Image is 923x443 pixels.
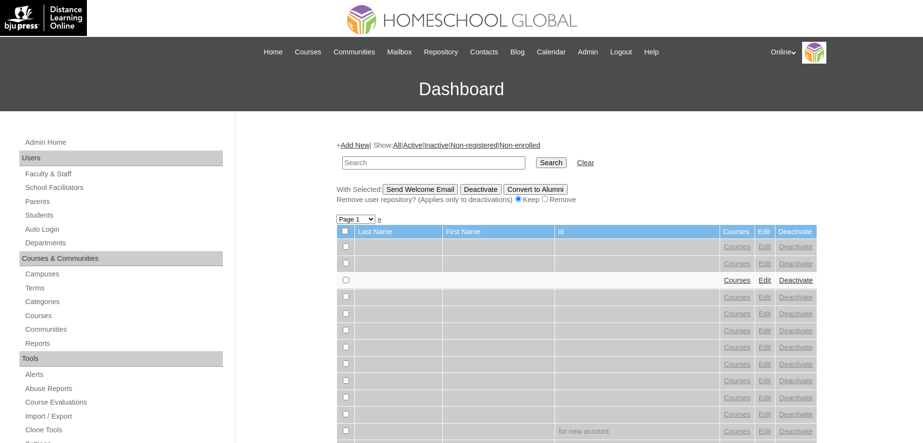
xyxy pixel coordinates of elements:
a: Deactivate [779,377,813,385]
a: All [393,141,401,149]
a: Non-registered [451,141,498,149]
a: Edit [759,427,771,435]
a: Help [639,47,664,58]
span: Communities [334,47,375,58]
span: Admin [578,47,598,58]
span: Logout [610,47,632,58]
a: Logout [605,47,637,58]
div: Courses & Communities [19,251,223,267]
a: Courses [724,293,751,301]
a: Edit [759,243,771,251]
a: Deactivate [779,243,813,251]
input: Send Welcome Email [383,184,458,195]
div: Users [19,151,223,166]
a: Communities [329,47,380,58]
a: Faculty & Staff [24,168,223,180]
a: Courses [290,47,326,58]
input: Deactivate [460,184,502,195]
input: Search [536,157,566,168]
a: Students [24,209,223,221]
a: Alerts [24,369,223,381]
a: Courses [724,427,751,435]
a: Home [259,47,287,58]
div: Remove user repository? (Applies only to deactivations) Keep Remove [336,195,817,205]
a: Courses [724,360,751,368]
a: Categories [24,296,223,308]
input: Convert to Alumni [503,184,568,195]
a: Edit [759,310,771,318]
a: Admin Home [24,136,223,149]
a: Communities [24,324,223,336]
a: Parents [24,196,223,208]
a: Deactivate [779,293,813,301]
div: + | Show: | | | | [336,140,817,204]
a: Course Evaluations [24,396,223,409]
a: Campuses [24,268,223,280]
span: Contacts [470,47,498,58]
a: Edit [759,377,771,385]
a: Edit [759,293,771,301]
a: Clone Tools [24,424,223,436]
a: Courses [724,310,751,318]
a: Departments [24,237,223,249]
span: Help [644,47,659,58]
a: Deactivate [779,410,813,418]
a: Courses [724,343,751,351]
a: Mailbox [383,47,417,58]
div: Online [771,42,914,64]
a: Courses [724,410,751,418]
a: Edit [759,410,771,418]
a: Deactivate [779,276,813,284]
a: Inactive [424,141,449,149]
a: Courses [724,260,751,268]
td: Courses [720,225,755,239]
a: Add New [341,141,369,149]
a: Edit [759,260,771,268]
td: First Name [443,225,554,239]
span: Calendar [537,47,566,58]
a: Deactivate [779,327,813,335]
span: Courses [295,47,321,58]
a: Clear [577,159,594,167]
a: Import / Export [24,410,223,423]
a: Edit [759,276,771,284]
td: Id [555,225,720,239]
td: Edit [755,225,775,239]
span: Repository [424,47,458,58]
div: With Selected: [336,184,817,205]
a: Edit [759,360,771,368]
a: Admin [573,47,603,58]
a: Deactivate [779,427,813,435]
a: Edit [759,394,771,402]
a: Courses [24,310,223,322]
a: School Facilitators [24,182,223,194]
img: logo-white.png [5,5,82,31]
span: Mailbox [387,47,412,58]
a: Courses [724,394,751,402]
a: Non-enrolled [500,141,540,149]
a: Deactivate [779,260,813,268]
td: Last Name [355,225,442,239]
div: Tools [19,351,223,367]
a: Terms [24,282,223,294]
a: Active [403,141,422,149]
a: Deactivate [779,310,813,318]
a: Auto Login [24,223,223,236]
span: Blog [510,47,524,58]
a: Abuse Reports [24,383,223,395]
input: Search [342,156,525,170]
td: Deactivate [775,225,817,239]
h3: Dashboard [5,68,918,111]
a: Edit [759,343,771,351]
a: Deactivate [779,343,813,351]
a: Deactivate [779,394,813,402]
img: Online Academy [802,42,826,64]
a: » [377,215,381,223]
a: Calendar [532,47,571,58]
a: Courses [724,276,751,284]
a: Blog [505,47,529,58]
a: Repository [419,47,463,58]
a: Courses [724,327,751,335]
a: Reports [24,338,223,350]
a: Edit [759,327,771,335]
